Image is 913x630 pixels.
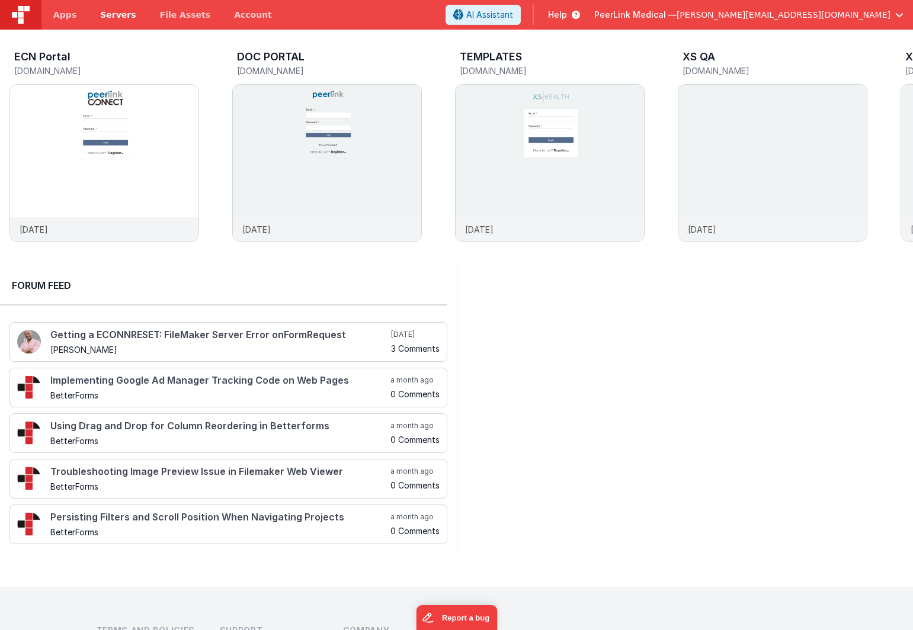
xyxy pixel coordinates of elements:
img: 295_2.png [17,421,41,445]
img: 295_2.png [17,467,41,490]
h2: Forum Feed [12,278,435,292]
a: Getting a ECONNRESET: FileMaker Server Error onFormRequest [PERSON_NAME] [DATE] 3 Comments [9,322,447,362]
span: Servers [100,9,136,21]
h5: [DOMAIN_NAME] [237,66,422,75]
span: [PERSON_NAME][EMAIL_ADDRESS][DOMAIN_NAME] [677,9,890,21]
h5: 0 Comments [390,390,440,398]
p: [DATE] [242,223,271,236]
h4: Troubleshooting Image Preview Issue in Filemaker Web Viewer [50,467,388,477]
span: Help [548,9,567,21]
h5: 3 Comments [391,344,440,353]
a: Troubleshooting Image Preview Issue in Filemaker Web Viewer BetterForms a month ago 0 Comments [9,459,447,499]
a: Implementing Google Ad Manager Tracking Code on Web Pages BetterForms a month ago 0 Comments [9,368,447,407]
h5: [PERSON_NAME] [50,345,389,354]
button: AI Assistant [446,5,521,25]
h5: 0 Comments [390,526,440,535]
h4: Getting a ECONNRESET: FileMaker Server Error onFormRequest [50,330,389,340]
h5: a month ago [390,512,440,522]
h5: a month ago [390,375,440,385]
h5: BetterForms [50,482,388,491]
button: PeerLink Medical — [PERSON_NAME][EMAIL_ADDRESS][DOMAIN_NAME] [594,9,904,21]
h4: Implementing Google Ad Manager Tracking Code on Web Pages [50,375,388,386]
img: 411_2.png [17,330,41,353]
span: Apps [53,9,76,21]
a: Persisting Filters and Scroll Position When Navigating Projects BetterForms a month ago 0 Comments [9,504,447,544]
span: PeerLink Medical — [594,9,677,21]
h3: XS QA [683,51,715,63]
iframe: Marker.io feedback button [416,605,497,630]
h3: TEMPLATES [460,51,522,63]
h5: [DOMAIN_NAME] [14,66,199,75]
h5: BetterForms [50,436,388,445]
img: 295_2.png [17,375,41,399]
h5: a month ago [390,421,440,430]
h3: ECN Portal [14,51,71,63]
img: 295_2.png [17,512,41,536]
h5: 0 Comments [390,435,440,444]
span: AI Assistant [466,9,513,21]
h3: DOC PORTAL [237,51,305,63]
h5: 0 Comments [390,481,440,490]
h4: Persisting Filters and Scroll Position When Navigating Projects [50,512,388,523]
p: [DATE] [465,223,494,236]
p: [DATE] [688,223,716,236]
h5: [DOMAIN_NAME] [460,66,645,75]
h5: BetterForms [50,528,388,536]
span: File Assets [160,9,211,21]
h5: a month ago [390,467,440,476]
h5: BetterForms [50,391,388,400]
a: Using Drag and Drop for Column Reordering in Betterforms BetterForms a month ago 0 Comments [9,413,447,453]
h5: [DATE] [391,330,440,339]
h5: [DOMAIN_NAME] [683,66,867,75]
h4: Using Drag and Drop for Column Reordering in Betterforms [50,421,388,432]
